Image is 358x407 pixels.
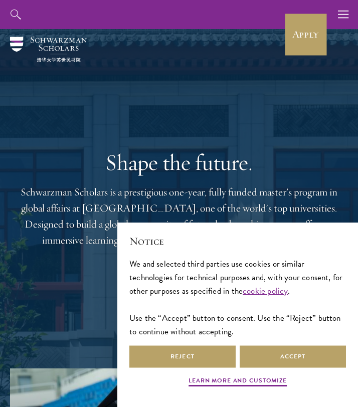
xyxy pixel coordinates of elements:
button: Reject [129,345,236,368]
button: Learn more and customize [189,376,287,388]
p: Schwarzman Scholars is a prestigious one-year, fully funded master’s program in global affairs at... [10,184,348,249]
button: Accept [240,345,346,368]
h1: Shape the future. [10,149,348,177]
div: We and selected third parties use cookies or similar technologies for technical purposes and, wit... [129,257,346,338]
a: Apply [285,14,326,55]
a: cookie policy [243,285,288,297]
img: Schwarzman Scholars [10,37,87,62]
h2: Notice [129,235,346,249]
